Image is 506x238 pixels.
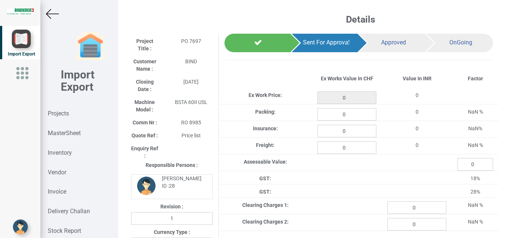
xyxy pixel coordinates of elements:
label: Clearing Charges 1: [242,201,289,209]
strong: Invoice [48,188,66,195]
span: BIND [185,58,197,64]
strong: Inventory [48,149,72,156]
label: Freight: [256,141,274,149]
label: Packing: [255,108,276,115]
label: Assessable Value: [244,158,287,165]
span: OnGoing [449,39,472,46]
span: 0 [416,92,419,98]
span: BSTA 60II USL [175,99,207,105]
div: [PERSON_NAME] ID : [156,175,206,190]
label: Responsible Persons : [146,161,198,169]
span: NaN % [468,219,483,225]
span: 28% [470,189,480,195]
label: Value In INR [403,75,432,82]
img: DP [137,177,156,195]
label: Factor [468,75,483,82]
span: NaN % [468,202,483,208]
strong: Projects [48,110,69,117]
span: RO 8985 [181,120,201,125]
label: Currency Type : [154,228,190,236]
span: 0 [416,109,419,115]
span: Approved [381,39,406,46]
label: GST: [259,188,271,195]
label: Insurance: [253,125,278,132]
span: PO 7697 [181,38,201,44]
b: Import Export [61,68,94,93]
input: Revision [131,212,213,225]
span: Price list [182,133,201,138]
label: Ex Works Value In CHF [321,75,373,82]
label: Project Title : [131,37,159,52]
b: Details [346,14,375,25]
label: Revision : [160,203,183,210]
label: Closing Date : [131,78,159,93]
span: 18% [470,175,480,181]
span: 0 [416,142,419,148]
strong: Vendor [48,169,66,176]
strong: Delivery Challan [48,208,90,215]
label: Ex Work Price: [249,91,282,99]
label: Machine Model : [131,98,159,113]
span: [DATE] [183,79,199,85]
label: Customer Name : [131,58,159,73]
strong: MasterSheet [48,130,81,137]
label: Comm Nr : [133,119,157,126]
img: garage-closed.png [76,31,105,61]
span: NaN % [468,109,483,115]
label: Quote Ref : [132,132,158,139]
label: GST: [259,175,271,182]
span: 0 [416,125,419,131]
strong: 28 [169,183,175,189]
strong: Stock Report [48,227,81,234]
span: NaN % [468,142,483,148]
label: Enquiry Ref : [131,145,159,160]
label: Clearing Charges 2: [242,218,289,225]
span: Sent For Approval [303,39,350,46]
span: Import Export [8,51,35,57]
span: NaN% [468,125,482,131]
